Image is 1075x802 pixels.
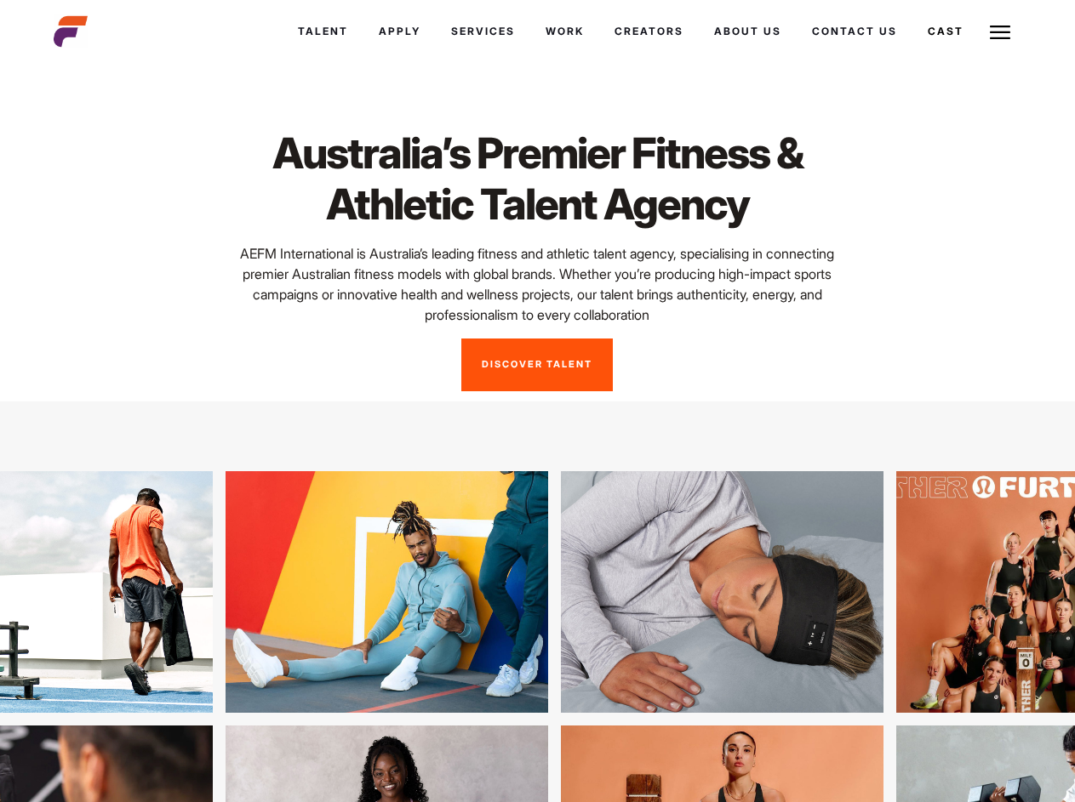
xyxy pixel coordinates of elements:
img: nbyf [204,471,527,713]
img: Burger icon [990,22,1010,43]
a: Creators [599,9,699,54]
a: Talent [283,9,363,54]
a: Cast [912,9,979,54]
a: Work [530,9,599,54]
img: zxvzxvz [540,471,862,713]
a: Contact Us [797,9,912,54]
h1: Australia’s Premier Fitness & Athletic Talent Agency [218,128,857,230]
a: Discover Talent [461,338,613,391]
a: Apply [363,9,436,54]
a: About Us [699,9,797,54]
a: Services [436,9,530,54]
p: AEFM International is Australia’s leading fitness and athletic talent agency, specialising in con... [218,243,857,325]
img: cropped-aefm-brand-fav-22-square.png [54,14,88,48]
